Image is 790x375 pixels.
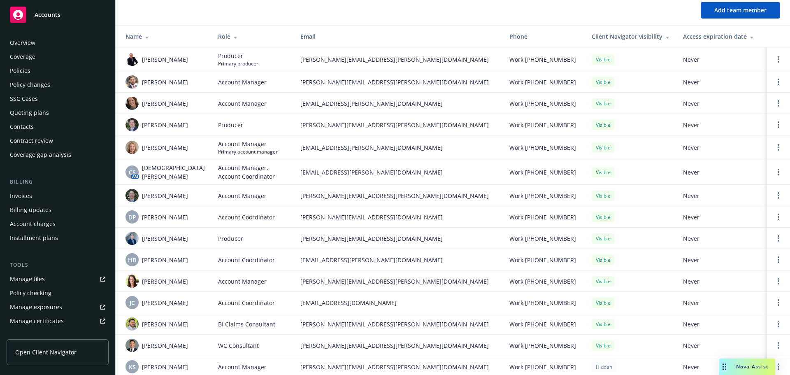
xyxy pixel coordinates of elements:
div: Phone [509,32,579,41]
span: [PERSON_NAME] [142,320,188,328]
span: Account Manager [218,363,267,371]
a: Open options [774,54,783,64]
span: Producer [218,51,258,60]
a: Open options [774,212,783,222]
a: Open options [774,319,783,329]
span: Producer [218,121,243,129]
span: Never [683,277,760,286]
div: Manage claims [10,328,51,342]
div: Account charges [10,217,56,231]
span: Never [683,234,760,243]
a: Open options [774,77,783,87]
span: HB [128,256,136,264]
div: Manage exposures [10,300,62,314]
img: photo [125,189,139,202]
a: Manage certificates [7,314,109,328]
div: Quoting plans [10,106,49,119]
div: Billing [7,178,109,186]
div: Billing updates [10,203,51,217]
span: [PERSON_NAME][EMAIL_ADDRESS][PERSON_NAME][DOMAIN_NAME] [300,320,496,328]
div: Visible [592,276,615,286]
img: photo [125,275,139,288]
img: photo [125,232,139,245]
span: [EMAIL_ADDRESS][DOMAIN_NAME] [300,298,496,307]
span: Primary producer [218,60,258,67]
span: Never [683,256,760,264]
a: Contract review [7,134,109,147]
span: Work [PHONE_NUMBER] [509,298,576,307]
a: Open options [774,276,783,286]
img: photo [125,97,139,110]
span: WC Consultant [218,341,259,350]
span: Never [683,341,760,350]
span: Accounts [35,12,60,18]
a: Open options [774,120,783,130]
span: KS [129,363,136,371]
span: Never [683,168,760,177]
a: Manage files [7,273,109,286]
div: Visible [592,212,615,222]
div: Policies [10,64,30,77]
span: [PERSON_NAME][EMAIL_ADDRESS][PERSON_NAME][DOMAIN_NAME] [300,121,496,129]
div: Visible [592,98,615,109]
span: [PERSON_NAME][EMAIL_ADDRESS][PERSON_NAME][DOMAIN_NAME] [300,78,496,86]
div: Visible [592,120,615,130]
span: [EMAIL_ADDRESS][PERSON_NAME][DOMAIN_NAME] [300,99,496,108]
a: Accounts [7,3,109,26]
span: [PERSON_NAME] [142,143,188,152]
a: Open options [774,142,783,152]
div: Email [300,32,496,41]
span: Work [PHONE_NUMBER] [509,191,576,200]
span: Never [683,78,760,86]
span: Never [683,320,760,328]
a: Open options [774,298,783,307]
span: Never [683,363,760,371]
img: photo [125,53,139,66]
div: Visible [592,167,615,177]
span: [PERSON_NAME][EMAIL_ADDRESS][PERSON_NAME][DOMAIN_NAME] [300,341,496,350]
span: Never [683,213,760,221]
button: Nova Assist [719,359,775,375]
div: Visible [592,233,615,244]
img: photo [125,339,139,352]
span: Never [683,298,760,307]
a: Manage claims [7,328,109,342]
div: Access expiration date [683,32,760,41]
a: Billing updates [7,203,109,217]
span: Work [PHONE_NUMBER] [509,234,576,243]
span: Primary account manager [218,148,278,155]
span: CS [129,168,136,177]
span: Account Coordinator [218,213,275,221]
img: photo [125,317,139,331]
span: Account Manager [218,140,278,148]
span: [EMAIL_ADDRESS][PERSON_NAME][DOMAIN_NAME] [300,256,496,264]
div: Visible [592,340,615,351]
a: Open options [774,98,783,108]
span: Work [PHONE_NUMBER] [509,320,576,328]
span: Never [683,121,760,129]
div: Visible [592,54,615,65]
a: Open options [774,233,783,243]
span: Account Coordinator [218,256,275,264]
img: photo [125,118,139,131]
div: Hidden [592,362,616,372]
a: Policy checking [7,286,109,300]
div: Contacts [10,120,34,133]
button: Add team member [701,2,780,19]
span: Work [PHONE_NUMBER] [509,277,576,286]
div: SSC Cases [10,92,38,105]
a: Invoices [7,189,109,203]
span: Work [PHONE_NUMBER] [509,99,576,108]
a: Open options [774,340,783,350]
span: Never [683,143,760,152]
a: Policies [7,64,109,77]
span: [PERSON_NAME] [142,78,188,86]
span: Never [683,191,760,200]
span: [PERSON_NAME][EMAIL_ADDRESS][PERSON_NAME][DOMAIN_NAME] [300,55,496,64]
span: Work [PHONE_NUMBER] [509,168,576,177]
a: Account charges [7,217,109,231]
span: Nova Assist [736,363,769,370]
a: Open options [774,191,783,200]
span: Add team member [714,6,767,14]
span: [PERSON_NAME][EMAIL_ADDRESS][PERSON_NAME][DOMAIN_NAME] [300,277,496,286]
